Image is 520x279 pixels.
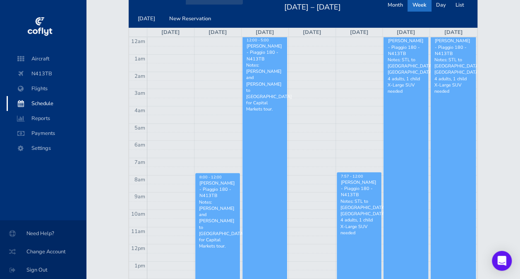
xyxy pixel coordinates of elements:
span: Reports [15,111,78,126]
span: 12am [131,38,145,45]
a: [DATE] [444,29,462,36]
span: Flights [15,81,78,96]
span: 7am [134,159,145,166]
a: [DATE] [161,29,180,36]
div: [PERSON_NAME] - Piaggio 180 - N413TB [199,180,236,199]
span: 8am [134,176,145,183]
span: Need Help? [10,226,76,241]
span: Schedule [15,96,78,111]
p: Notes: [PERSON_NAME] and [PERSON_NAME] to [GEOGRAPHIC_DATA] for Capital Markets tour. [199,199,236,250]
p: Notes: STL to [GEOGRAPHIC_DATA], [GEOGRAPHIC_DATA]; 4 adults, 1 child X-Large SUV needed [340,198,378,236]
span: 9am [134,193,145,200]
h2: [DATE] – [DATE] [279,0,346,12]
a: [DATE] [208,29,227,36]
span: Sign Out [10,262,76,277]
span: N413TB [15,66,78,81]
div: [PERSON_NAME] - Piaggio 180 - N413TB [340,179,378,198]
div: [PERSON_NAME] - Piaggio 180 - N413TB [434,38,472,57]
span: 5am [134,124,145,132]
span: 7:57 - 12:00 [341,174,363,179]
span: 3am [134,89,145,97]
button: [DATE] [133,12,160,25]
div: Open Intercom Messenger [492,251,512,271]
span: 1am [134,55,145,63]
div: [PERSON_NAME] - Piaggio 180 - N413TB [387,38,424,57]
p: Notes: [PERSON_NAME] and [PERSON_NAME] to [GEOGRAPHIC_DATA] for Capital Markets tour. [246,62,283,113]
span: 8:00 - 12:00 [199,175,222,180]
span: Settings [15,141,78,156]
button: New Reservation [164,12,216,25]
span: Change Account [10,244,76,259]
span: 12:00 - 5:00 [247,38,269,43]
span: Payments [15,126,78,141]
p: Notes: STL to [GEOGRAPHIC_DATA], [GEOGRAPHIC_DATA]; 4 adults, 1 child X-Large SUV needed [387,57,424,94]
a: [DATE] [350,29,368,36]
a: [DATE] [256,29,274,36]
span: 6am [134,141,145,149]
span: 4am [134,107,145,114]
span: 12pm [131,245,145,252]
span: 1pm [134,262,145,269]
a: [DATE] [397,29,415,36]
span: 2am [134,72,145,80]
span: 11am [131,228,145,235]
img: coflyt logo [26,14,53,39]
span: Aircraft [15,51,78,66]
span: 10am [131,210,145,218]
p: Notes: STL to [GEOGRAPHIC_DATA], [GEOGRAPHIC_DATA]; 4 adults, 1 child X-Large SUV needed [434,57,472,94]
div: [PERSON_NAME] - Piaggio 180 - N413TB [246,43,283,62]
a: [DATE] [303,29,321,36]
